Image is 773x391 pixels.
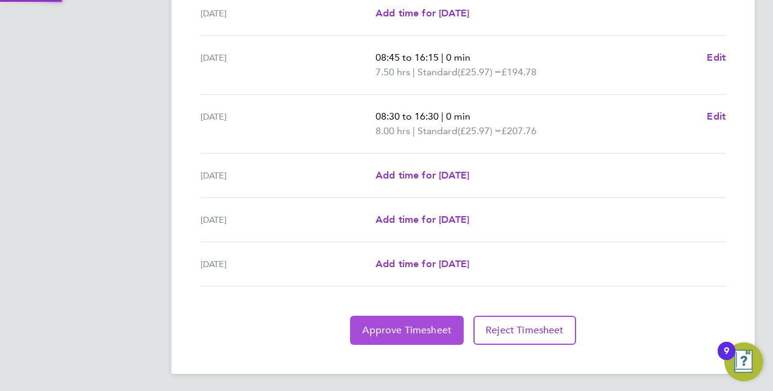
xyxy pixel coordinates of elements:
[362,324,452,336] span: Approve Timesheet
[458,125,501,137] span: (£25.97) =
[417,124,458,138] span: Standard
[376,168,469,183] a: Add time for [DATE]
[376,214,469,225] span: Add time for [DATE]
[446,52,470,63] span: 0 min
[201,50,376,80] div: [DATE]
[441,110,444,122] span: |
[376,52,439,63] span: 08:45 to 16:15
[376,66,410,78] span: 7.50 hrs
[350,316,464,345] button: Approve Timesheet
[707,110,726,122] span: Edit
[707,52,726,63] span: Edit
[201,6,376,21] div: [DATE]
[724,351,729,367] div: 9
[376,257,469,271] a: Add time for [DATE]
[446,110,470,122] span: 0 min
[201,212,376,227] div: [DATE]
[376,125,410,137] span: 8.00 hrs
[473,316,576,345] button: Reject Timesheet
[486,324,564,336] span: Reject Timesheet
[707,50,726,65] a: Edit
[376,7,469,19] span: Add time for [DATE]
[201,257,376,271] div: [DATE]
[501,125,537,137] span: £207.76
[376,169,469,181] span: Add time for [DATE]
[413,66,415,78] span: |
[501,66,537,78] span: £194.78
[413,125,415,137] span: |
[376,110,439,122] span: 08:30 to 16:30
[707,109,726,124] a: Edit
[724,342,763,381] button: Open Resource Center, 9 new notifications
[201,109,376,138] div: [DATE]
[441,52,444,63] span: |
[458,66,501,78] span: (£25.97) =
[376,6,469,21] a: Add time for [DATE]
[201,168,376,183] div: [DATE]
[417,65,458,80] span: Standard
[376,212,469,227] a: Add time for [DATE]
[376,258,469,270] span: Add time for [DATE]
